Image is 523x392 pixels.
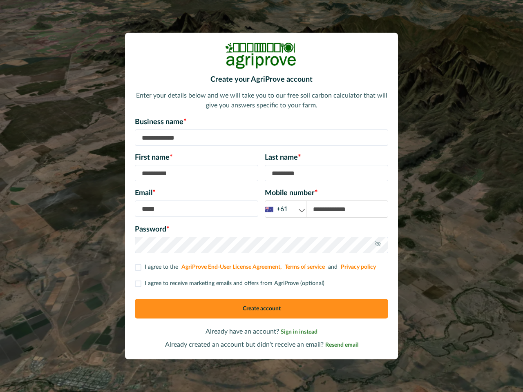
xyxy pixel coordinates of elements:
p: Last name [265,152,388,163]
a: Sign in instead [281,328,317,335]
span: Sign in instead [281,329,317,335]
span: Resend email [325,342,358,348]
h2: Create your AgriProve account [135,76,388,85]
a: AgriProve End-User License Agreement, [181,264,282,270]
img: Logo Image [225,42,298,69]
p: Already have an account? [135,327,388,336]
p: Already created an account but didn’t receive an email? [135,340,388,350]
p: Password [135,224,388,235]
button: Create account [135,299,388,318]
p: I agree to the and [145,263,378,272]
p: First name [135,152,258,163]
a: Privacy policy [341,264,376,270]
p: Business name [135,117,388,128]
p: Enter your details below and we will take you to our free soil carbon calculator that will give y... [135,91,388,110]
p: I agree to receive marketing emails and offers from AgriProve (optional) [145,279,324,288]
p: Email [135,188,258,199]
p: Mobile number [265,188,388,199]
a: Terms of service [285,264,325,270]
a: Resend email [325,341,358,348]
